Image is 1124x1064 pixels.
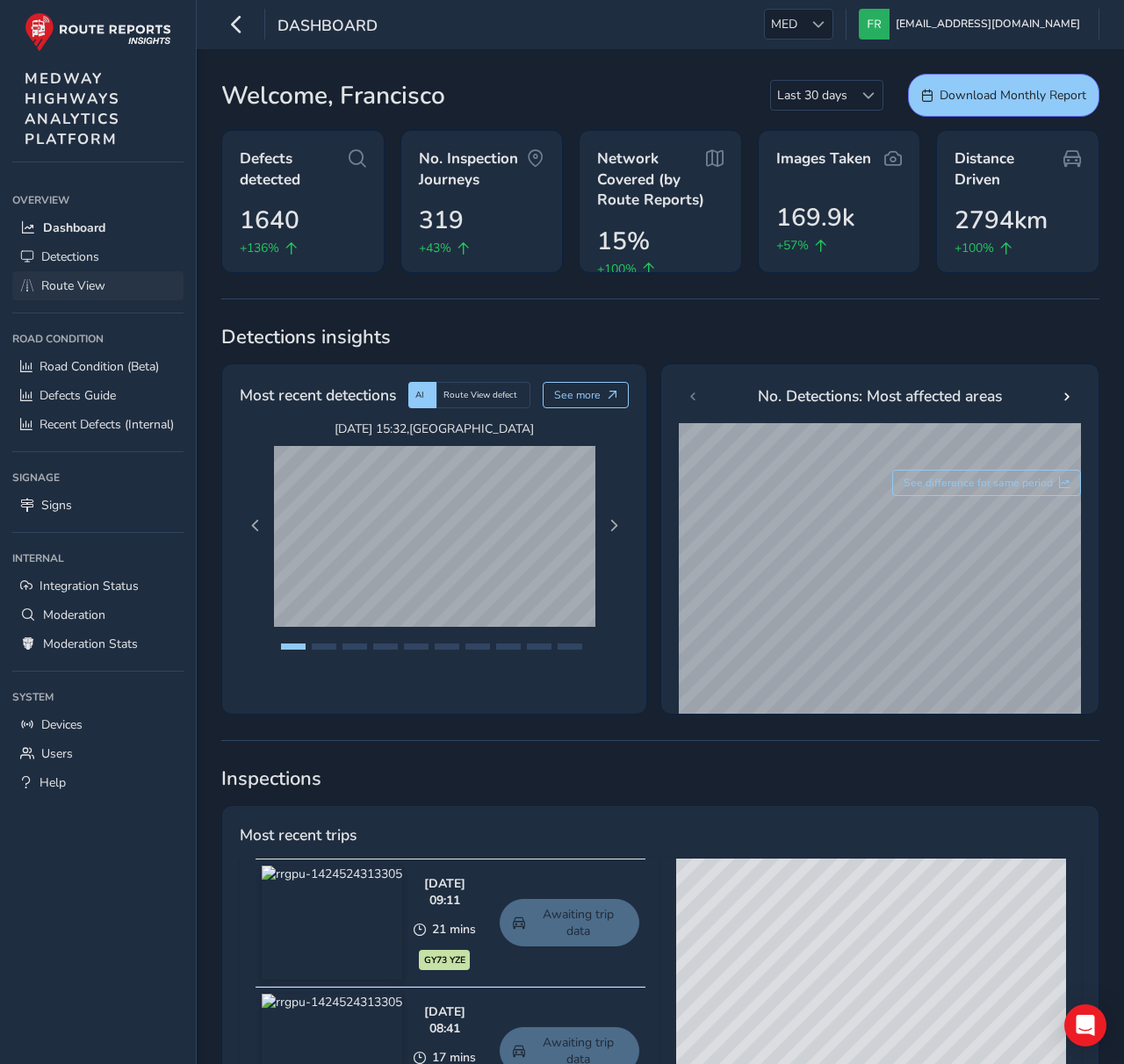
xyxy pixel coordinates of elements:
span: +100% [955,239,994,257]
button: Page 2 [312,643,336,650]
span: Network Covered (by Route Reports) [597,148,706,211]
span: Route View [41,277,105,294]
span: Distance Driven [955,148,1063,190]
a: Signs [12,491,184,520]
div: Internal [12,545,184,572]
span: [EMAIL_ADDRESS][DOMAIN_NAME] [896,9,1080,40]
span: AI [415,389,424,401]
span: Inspections [221,766,1099,792]
button: Page 6 [435,643,459,650]
span: Most recent detections [240,384,396,406]
span: GY73 YZE [424,953,465,967]
button: Page 8 [496,643,521,650]
span: Dashboard [43,219,105,236]
span: Signs [41,497,72,514]
span: See difference for same period [904,476,1053,490]
a: Devices [12,710,184,739]
span: Users [41,745,73,762]
div: Overview [12,187,184,213]
button: Page 9 [527,643,551,650]
a: Moderation [12,600,184,629]
span: 1640 [240,202,299,239]
span: Images Taken [776,148,871,169]
div: Signage [12,464,184,491]
button: Previous Page [243,514,268,538]
span: Devices [41,716,83,733]
img: diamond-layout [859,9,890,40]
div: Open Intercom Messenger [1064,1004,1106,1046]
span: See more [554,388,601,402]
span: 2794km [955,202,1048,239]
span: MED [765,10,803,39]
a: Detections [12,242,184,271]
div: AI [408,382,436,408]
span: Route View defect [443,389,517,401]
span: Download Monthly Report [940,87,1086,104]
span: +100% [597,260,637,278]
div: [DATE] 08:41 [408,1003,482,1037]
button: Page 10 [558,643,582,650]
span: Last 30 days [771,81,854,110]
button: Next Page [602,514,626,538]
span: Detections [41,248,99,265]
span: No. Inspection Journeys [419,148,528,190]
a: Awaiting trip data [500,899,638,946]
span: Moderation Stats [43,636,138,652]
span: +43% [419,239,451,257]
div: Route View defect [436,382,530,408]
div: System [12,684,184,710]
span: 169.9k [776,199,854,236]
a: Route View [12,271,184,300]
img: rrgpu-1424524313305 [262,866,402,980]
button: Page 3 [342,643,367,650]
button: Download Monthly Report [908,74,1099,117]
span: Dashboard [277,15,378,40]
button: See more [543,382,630,408]
span: Help [40,774,66,791]
span: 21 mins [432,921,476,938]
a: Defects Guide [12,381,184,410]
a: Moderation Stats [12,629,184,658]
span: [DATE] 15:32 , [GEOGRAPHIC_DATA] [274,421,595,437]
img: rr logo [25,12,171,52]
button: Page 7 [465,643,490,650]
a: Dashboard [12,213,184,242]
button: Page 1 [281,643,306,650]
span: +57% [776,236,809,255]
a: Help [12,768,184,797]
span: Defects detected [240,148,349,190]
span: Detections insights [221,324,1099,350]
span: Defects Guide [40,387,116,404]
span: Moderation [43,607,105,623]
span: No. Detections: Most affected areas [758,385,1002,407]
span: Welcome, Francisco [221,77,445,114]
a: Road Condition (Beta) [12,352,184,381]
span: Integration Status [40,578,139,594]
span: 15% [597,223,650,260]
span: Recent Defects (Internal) [40,416,174,433]
a: Users [12,739,184,768]
div: Road Condition [12,326,184,352]
span: MEDWAY HIGHWAYS ANALYTICS PLATFORM [25,68,120,149]
span: +136% [240,239,279,257]
span: Road Condition (Beta) [40,358,159,375]
button: [EMAIL_ADDRESS][DOMAIN_NAME] [859,9,1086,40]
button: Page 5 [404,643,429,650]
a: Integration Status [12,572,184,600]
a: Recent Defects (Internal) [12,410,184,439]
div: [DATE] 09:11 [408,875,482,909]
button: Page 4 [373,643,398,650]
button: See difference for same period [892,470,1082,496]
span: 319 [419,202,464,239]
span: Most recent trips [240,823,357,846]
